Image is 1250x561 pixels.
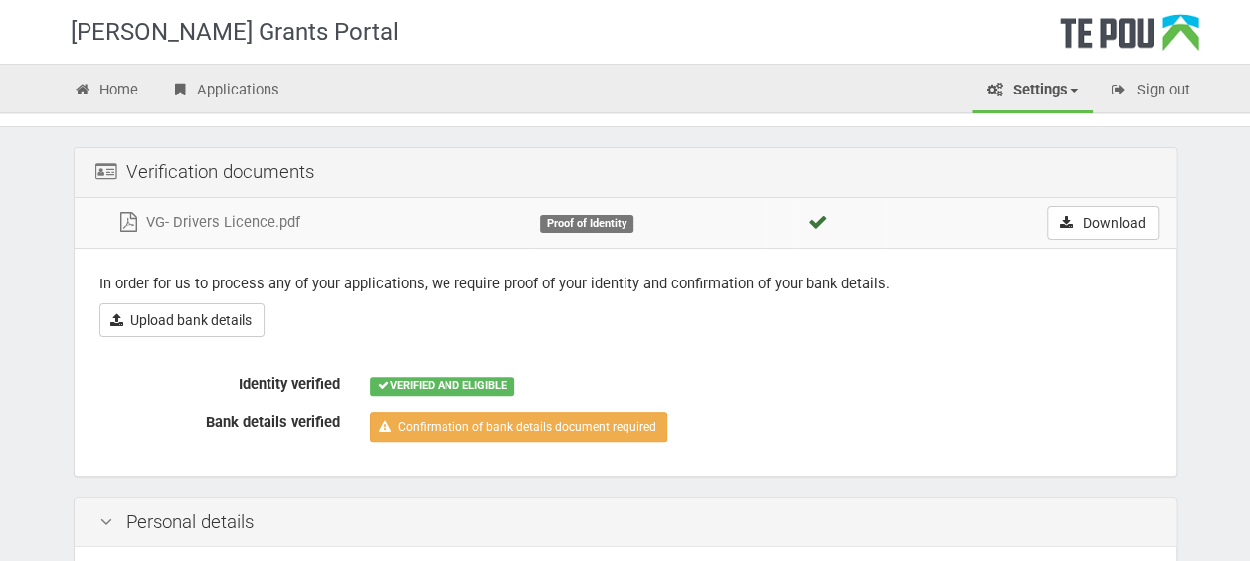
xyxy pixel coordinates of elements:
[85,405,355,433] label: Bank details verified
[85,367,355,395] label: Identity verified
[75,498,1176,548] div: Personal details
[99,303,265,337] a: Upload bank details
[155,70,294,113] a: Applications
[99,274,1152,294] p: In order for us to process any of your applications, we require proof of your identity and confir...
[1047,206,1159,240] a: Download
[1095,70,1205,113] a: Sign out
[75,148,1176,198] div: Verification documents
[1060,14,1199,64] div: Te Pou Logo
[370,412,667,442] a: Confirmation of bank details document required
[115,213,299,231] a: VG- Drivers Licence.pdf
[370,377,514,395] div: VERIFIED AND ELIGIBLE
[540,215,633,233] div: Proof of Identity
[59,70,154,113] a: Home
[972,70,1093,113] a: Settings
